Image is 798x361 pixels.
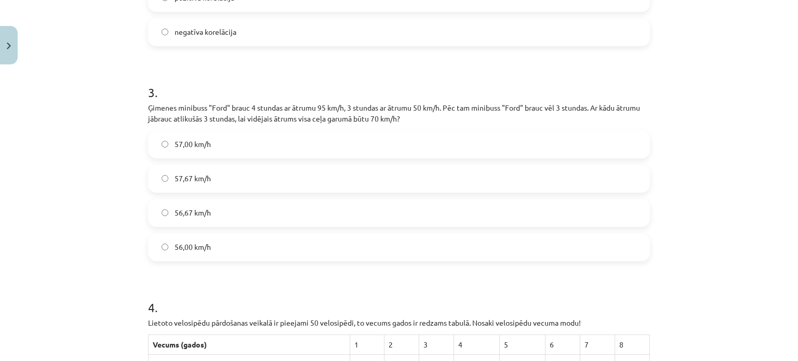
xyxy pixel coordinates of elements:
[175,173,211,184] span: 57,67 km/h
[162,29,168,35] input: negatīva korelācija
[162,175,168,182] input: 57,67 km/h
[149,335,350,354] th: Vecums (gados)
[148,317,650,328] p: Lietoto velosipēdu pārdošanas veikalā ir pieejami 50 velosipēdi, to vecums gados ir redzams tabul...
[148,102,650,124] p: Ģimenes minibuss "Ford" brauc 4 stundas ar ātrumu 95 km/h, 3 stundas ar ātrumu 50 km/h. Pēc tam m...
[580,335,615,354] td: 7
[162,209,168,216] input: 56,67 km/h
[419,335,454,354] td: 3
[546,335,580,354] td: 6
[500,335,546,354] td: 5
[350,335,384,354] td: 1
[148,67,650,99] h1: 3 .
[175,26,236,37] span: negatīva korelācija
[7,43,11,49] img: icon-close-lesson-0947bae3869378f0d4975bcd49f059093ad1ed9edebbc8119c70593378902aed.svg
[162,244,168,250] input: 56,00 km/h
[175,207,211,218] span: 56,67 km/h
[384,335,419,354] td: 2
[454,335,500,354] td: 4
[148,282,650,314] h1: 4 .
[162,141,168,148] input: 57,00 km/h
[615,335,650,354] td: 8
[175,242,211,252] span: 56,00 km/h
[175,139,211,150] span: 57,00 km/h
